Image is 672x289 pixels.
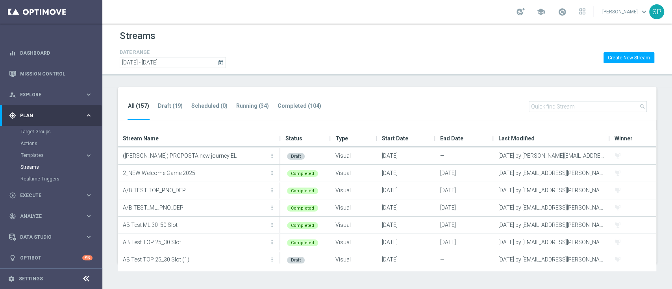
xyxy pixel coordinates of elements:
[191,103,228,109] tab-header: Scheduled (0)
[639,103,646,110] i: search
[435,147,494,164] div: —
[331,251,377,268] div: Visual
[85,91,93,98] i: keyboard_arrow_right
[20,92,85,97] span: Explore
[435,165,494,182] div: [DATE]
[123,202,267,214] p: A/B TEST_ML_PNO_DEP
[615,131,633,146] span: Winner
[9,112,16,119] i: gps_fixed
[377,182,435,199] div: [DATE]
[123,184,267,196] p: A/B TEST TOP_PNO_DEP
[494,147,610,164] div: [DATE] by [PERSON_NAME][EMAIL_ADDRESS][PERSON_NAME][DOMAIN_NAME]
[20,152,93,158] button: Templates keyboard_arrow_right
[9,192,93,199] button: play_circle_outline Execute keyboard_arrow_right
[9,192,85,199] div: Execute
[20,42,93,63] a: Dashboard
[331,182,377,199] div: Visual
[128,103,149,109] tab-header: All (157)
[20,129,82,135] a: Target Groups
[377,199,435,216] div: [DATE]
[123,167,267,179] p: 2_NEW Welcome Game 2025
[9,42,93,63] div: Dashboard
[21,153,85,158] div: Templates
[268,182,276,198] button: more_vert
[123,131,159,146] span: Stream Name
[9,234,93,240] button: Data Studio keyboard_arrow_right
[21,153,77,158] span: Templates
[287,257,305,263] div: Draft
[377,165,435,182] div: [DATE]
[123,219,267,231] p: AB Test ML 30_50 Slot
[9,247,93,268] div: Optibot
[331,165,377,182] div: Visual
[494,199,610,216] div: [DATE] by [EMAIL_ADDRESS][PERSON_NAME][DOMAIN_NAME]
[377,251,435,268] div: [DATE]
[120,30,156,42] h1: Streams
[85,233,93,241] i: keyboard_arrow_right
[287,239,318,246] div: Completed
[9,213,93,219] button: track_changes Analyze keyboard_arrow_right
[537,7,545,16] span: school
[377,217,435,234] div: [DATE]
[19,276,43,281] a: Settings
[20,164,82,170] a: Streams
[287,222,318,229] div: Completed
[9,192,16,199] i: play_circle_outline
[9,91,16,98] i: person_search
[268,217,276,233] button: more_vert
[494,234,610,251] div: [DATE] by [EMAIL_ADDRESS][PERSON_NAME][DOMAIN_NAME]
[20,214,85,219] span: Analyze
[82,255,93,260] div: +10
[120,57,226,68] input: Select date range
[9,71,93,77] div: Mission Control
[269,239,275,245] i: more_vert
[9,213,16,220] i: track_changes
[9,50,16,57] i: equalizer
[85,152,93,159] i: keyboard_arrow_right
[9,112,93,119] div: gps_fixed Plan keyboard_arrow_right
[269,222,275,228] i: more_vert
[331,199,377,216] div: Visual
[440,131,463,146] span: End Date
[435,217,494,234] div: [DATE]
[278,103,321,109] tab-header: Completed (104)
[494,251,610,268] div: [DATE] by [EMAIL_ADDRESS][PERSON_NAME][DOMAIN_NAME]
[382,131,408,146] span: Start Date
[20,173,102,185] div: Realtime Triggers
[217,57,226,69] button: today
[269,256,275,263] i: more_vert
[9,91,85,98] div: Explore
[287,153,305,160] div: Draft
[9,254,16,261] i: lightbulb
[120,50,226,55] h4: DATE RANGE
[20,176,82,182] a: Realtime Triggers
[435,251,494,268] div: —
[85,191,93,199] i: keyboard_arrow_right
[377,147,435,164] div: [DATE]
[85,212,93,220] i: keyboard_arrow_right
[287,205,318,212] div: Completed
[123,254,267,265] p: AB Test TOP 25_30 Slot (1)
[9,92,93,98] button: person_search Explore keyboard_arrow_right
[268,252,276,267] button: more_vert
[269,204,275,211] i: more_vert
[435,199,494,216] div: [DATE]
[602,6,649,18] a: [PERSON_NAME]keyboard_arrow_down
[9,50,93,56] button: equalizer Dashboard
[20,247,82,268] a: Optibot
[20,63,93,84] a: Mission Control
[20,113,85,118] span: Plan
[9,255,93,261] button: lightbulb Optibot +10
[604,52,654,63] button: Create New Stream
[268,165,276,181] button: more_vert
[649,4,664,19] div: SP
[236,103,269,109] tab-header: Running (34)
[20,193,85,198] span: Execute
[85,112,93,119] i: keyboard_arrow_right
[287,170,318,177] div: Completed
[529,101,647,112] input: Quick find Stream
[20,126,102,138] div: Target Groups
[377,234,435,251] div: [DATE]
